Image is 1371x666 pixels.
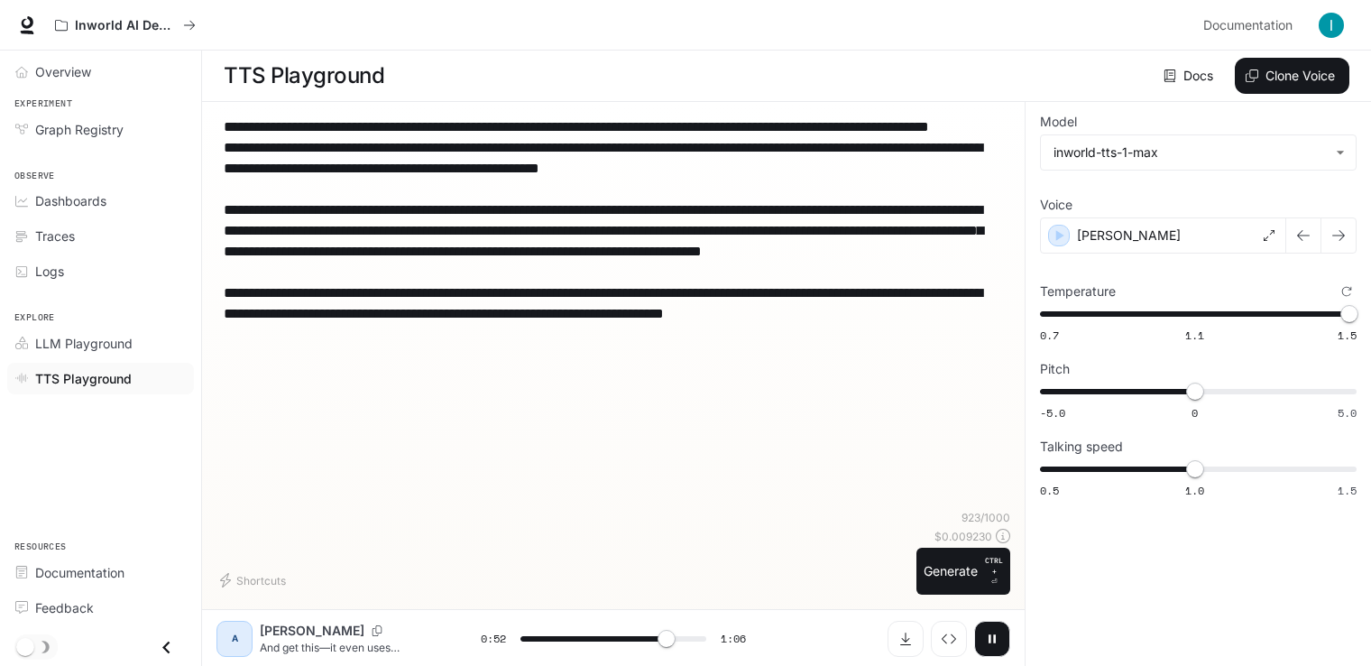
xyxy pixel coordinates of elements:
[916,548,1010,595] button: GenerateCTRL +⏎
[1040,483,1059,498] span: 0.5
[7,592,194,624] a: Feedback
[35,563,124,582] span: Documentation
[1185,328,1204,343] span: 1.1
[1185,483,1204,498] span: 1.0
[931,621,967,657] button: Inspect
[1337,282,1357,301] button: Reset to default
[1077,227,1181,245] p: [PERSON_NAME]
[35,120,124,139] span: Graph Registry
[7,114,194,145] a: Graph Registry
[16,636,34,656] span: Dark mode toggle
[75,18,176,33] p: Inworld AI Demos
[35,334,133,353] span: LLM Playground
[35,598,94,617] span: Feedback
[934,529,992,544] p: $ 0.009230
[1040,363,1070,375] p: Pitch
[1040,405,1065,421] span: -5.0
[985,555,1003,577] p: CTRL +
[1313,7,1349,43] button: User avatar
[216,566,293,595] button: Shortcuts
[1338,328,1357,343] span: 1.5
[7,185,194,217] a: Dashboards
[7,328,194,359] a: LLM Playground
[260,640,437,655] p: And get this—it even uses aerospace-grade materials too? Charges super efficiently, never gets ho...
[888,621,924,657] button: Download audio
[220,624,249,653] div: A
[35,62,91,81] span: Overview
[1338,483,1357,498] span: 1.5
[35,369,132,388] span: TTS Playground
[7,557,194,588] a: Documentation
[47,7,204,43] button: All workspaces
[1040,440,1123,453] p: Talking speed
[1203,14,1293,37] span: Documentation
[1235,58,1349,94] button: Clone Voice
[1192,405,1198,421] span: 0
[1196,7,1306,43] a: Documentation
[7,56,194,88] a: Overview
[1160,58,1220,94] a: Docs
[1338,405,1357,421] span: 5.0
[1040,199,1072,211] p: Voice
[364,625,390,636] button: Copy Voice ID
[7,363,194,394] a: TTS Playground
[146,629,187,666] button: Close drawer
[962,510,1010,525] p: 923 / 1000
[35,227,75,245] span: Traces
[260,622,364,640] p: [PERSON_NAME]
[1040,328,1059,343] span: 0.7
[35,262,64,281] span: Logs
[1040,285,1116,298] p: Temperature
[1319,13,1344,38] img: User avatar
[985,555,1003,587] p: ⏎
[1054,143,1327,162] div: inworld-tts-1-max
[7,220,194,252] a: Traces
[224,58,384,94] h1: TTS Playground
[1041,135,1356,170] div: inworld-tts-1-max
[721,630,746,648] span: 1:06
[35,191,106,210] span: Dashboards
[1040,116,1077,128] p: Model
[7,255,194,287] a: Logs
[481,630,506,648] span: 0:52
